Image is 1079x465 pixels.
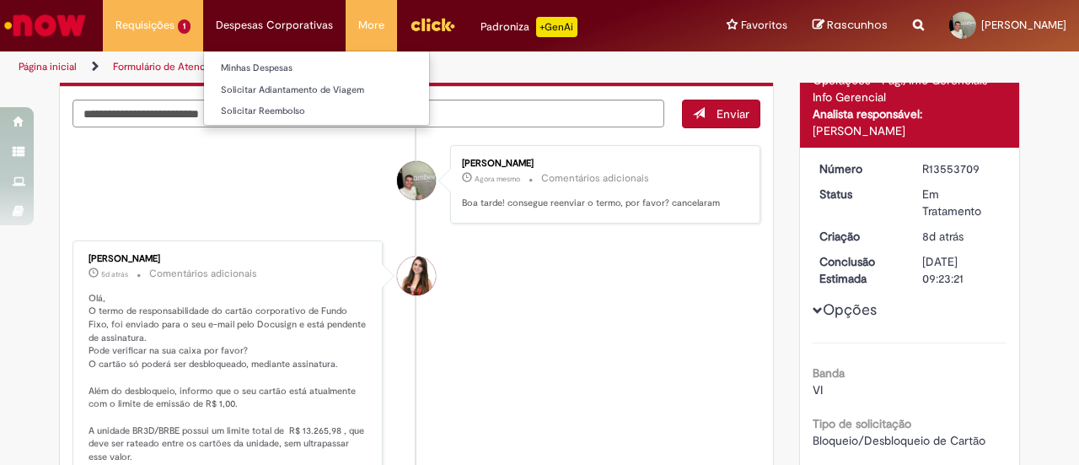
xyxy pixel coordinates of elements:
div: Andre Simoes Mattedi [397,161,436,200]
time: 25/09/2025 09:43:31 [101,269,128,279]
a: Minhas Despesas [204,59,429,78]
span: VI [813,382,823,397]
img: click_logo_yellow_360x200.png [410,12,455,37]
span: Despesas Corporativas [216,17,333,34]
b: Tipo de solicitação [813,416,911,431]
b: Banda [813,365,845,381]
dt: Número [807,160,910,177]
dt: Criação [807,228,910,245]
span: Favoritos [741,17,787,34]
a: Formulário de Atendimento [113,60,238,73]
time: 22/09/2025 08:55:52 [922,229,964,244]
a: Solicitar Reembolso [204,102,429,121]
span: Bloqueio/Desbloqueio de Cartão [813,433,985,448]
div: Operações - Pag./Info Gerenciais - Info Gerencial [813,72,1007,105]
div: Em Tratamento [922,186,1001,219]
div: R13553709 [922,160,1001,177]
p: +GenAi [536,17,577,37]
span: More [358,17,384,34]
div: [PERSON_NAME] [462,159,743,169]
span: [PERSON_NAME] [981,18,1066,32]
a: Solicitar Adiantamento de Viagem [204,81,429,100]
span: 1 [178,19,191,34]
span: 8d atrás [922,229,964,244]
a: Página inicial [19,60,77,73]
div: Thais Dos Santos [397,257,436,295]
span: 5d atrás [101,269,128,279]
img: ServiceNow [2,8,89,42]
ul: Trilhas de página [13,51,706,83]
button: Enviar [682,100,760,128]
span: Requisições [115,17,174,34]
dt: Status [807,186,910,203]
div: [DATE] 09:23:21 [922,253,1001,287]
div: 22/09/2025 08:55:52 [922,228,1001,245]
span: Enviar [717,106,749,122]
textarea: Digite sua mensagem aqui... [72,100,664,127]
small: Comentários adicionais [541,171,649,186]
small: Comentários adicionais [149,267,257,281]
ul: Despesas Corporativas [203,51,430,126]
div: [PERSON_NAME] [89,254,369,264]
a: Rascunhos [813,18,888,34]
div: Padroniza [480,17,577,37]
dt: Conclusão Estimada [807,253,910,287]
span: Rascunhos [827,17,888,33]
div: [PERSON_NAME] [813,122,1007,139]
span: Agora mesmo [475,174,520,184]
div: Analista responsável: [813,105,1007,122]
p: Boa tarde! consegue reenviar o termo, por favor? cancelaram [462,197,743,210]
